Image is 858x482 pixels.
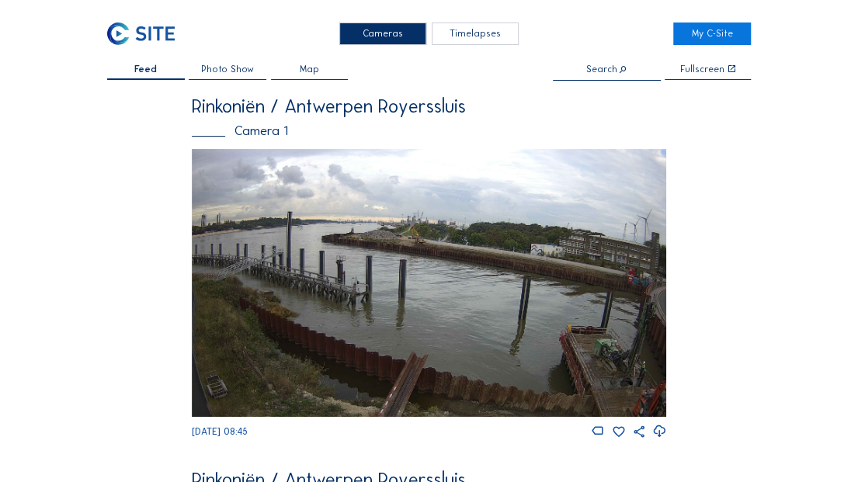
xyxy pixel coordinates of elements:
[134,64,157,74] span: Feed
[339,23,427,45] div: Cameras
[192,97,666,116] div: Rinkoniën / Antwerpen Royerssluis
[680,64,724,74] div: Fullscreen
[673,23,750,45] a: My C-Site
[192,149,666,418] img: Image
[107,23,184,45] a: C-SITE Logo
[300,64,319,74] span: Map
[192,125,666,138] div: Camera 1
[201,64,254,74] span: Photo Show
[192,426,248,437] span: [DATE] 08:45
[432,23,519,45] div: Timelapses
[107,23,175,45] img: C-SITE Logo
